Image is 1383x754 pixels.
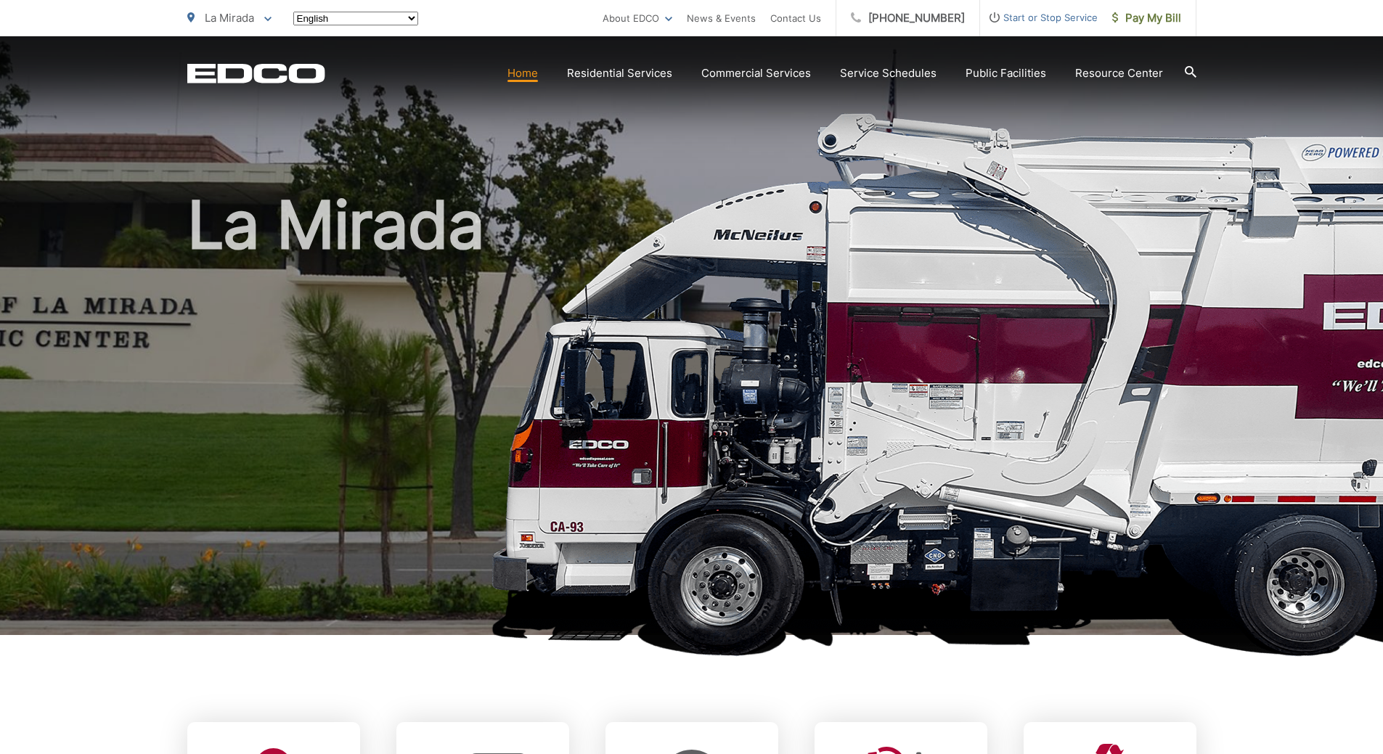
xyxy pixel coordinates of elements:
[701,65,811,82] a: Commercial Services
[205,11,254,25] span: La Mirada
[187,189,1196,648] h1: La Mirada
[293,12,418,25] select: Select a language
[1112,9,1181,27] span: Pay My Bill
[966,65,1046,82] a: Public Facilities
[603,9,672,27] a: About EDCO
[187,63,325,83] a: EDCD logo. Return to the homepage.
[840,65,937,82] a: Service Schedules
[567,65,672,82] a: Residential Services
[770,9,821,27] a: Contact Us
[1075,65,1163,82] a: Resource Center
[687,9,756,27] a: News & Events
[507,65,538,82] a: Home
